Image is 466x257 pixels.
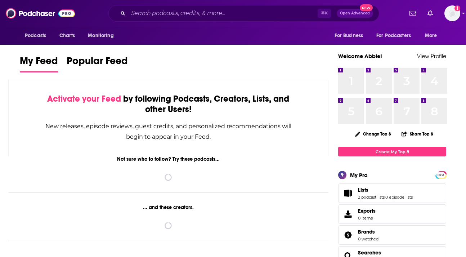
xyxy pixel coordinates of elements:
input: Search podcasts, credits, & more... [128,8,318,19]
a: Lists [358,187,413,193]
span: Monitoring [88,31,113,41]
span: PRO [436,172,445,178]
button: open menu [372,29,421,43]
span: Exports [358,208,376,214]
div: ... and these creators. [8,204,328,211]
span: Brands [338,225,446,245]
a: 0 episode lists [385,195,413,200]
div: Search podcasts, credits, & more... [108,5,379,22]
a: View Profile [417,53,446,59]
span: Exports [341,209,355,219]
span: Lists [338,183,446,203]
div: by following Podcasts, Creators, Lists, and other Users! [45,94,292,115]
span: For Business [335,31,363,41]
a: Show notifications dropdown [425,7,436,19]
svg: Add a profile image [454,5,460,11]
span: More [425,31,437,41]
a: Exports [338,204,446,224]
span: Podcasts [25,31,46,41]
div: Not sure who to follow? Try these podcasts... [8,156,328,162]
a: Welcome Abbie! [338,53,382,59]
button: Change Top 8 [351,129,395,138]
a: Charts [55,29,79,43]
span: Brands [358,229,375,235]
button: Open AdvancedNew [337,9,373,18]
span: Open Advanced [340,12,370,15]
span: Charts [59,31,75,41]
button: open menu [420,29,446,43]
a: 2 podcast lists [358,195,385,200]
a: Brands [341,230,355,240]
button: open menu [83,29,123,43]
span: Logged in as abbie.hatfield [444,5,460,21]
button: open menu [330,29,372,43]
span: New [360,4,373,11]
img: Podchaser - Follow, Share and Rate Podcasts [6,6,75,20]
span: ⌘ K [318,9,331,18]
button: Show profile menu [444,5,460,21]
a: Brands [358,229,378,235]
a: Lists [341,188,355,198]
button: Share Top 8 [401,127,434,141]
a: Searches [358,249,381,256]
span: Activate your Feed [47,93,121,104]
span: 0 items [358,216,376,221]
span: Lists [358,187,368,193]
a: Popular Feed [67,55,128,72]
a: 0 watched [358,236,378,242]
a: Create My Top 8 [338,147,446,156]
div: New releases, episode reviews, guest credits, and personalized recommendations will begin to appe... [45,121,292,142]
a: My Feed [20,55,58,72]
button: open menu [20,29,55,43]
a: Show notifications dropdown [407,7,419,19]
a: PRO [436,172,445,177]
img: User Profile [444,5,460,21]
span: Popular Feed [67,55,128,71]
span: My Feed [20,55,58,71]
div: My Pro [350,172,368,178]
span: For Podcasters [376,31,411,41]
